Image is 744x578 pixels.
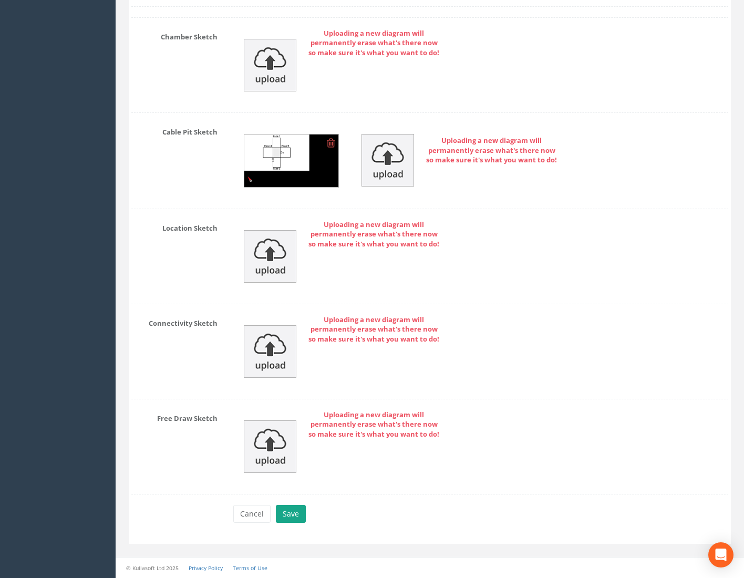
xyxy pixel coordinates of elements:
[308,28,439,57] strong: Uploading a new diagram will permanently erase what's there now so make sure it's what you want t...
[426,136,557,164] strong: Uploading a new diagram will permanently erase what's there now so make sure it's what you want t...
[244,420,296,473] img: upload_icon.png
[233,564,267,572] a: Terms of Use
[123,315,225,328] label: Connectivity Sketch
[123,123,225,137] label: Cable Pit Sketch
[123,28,225,42] label: Chamber Sketch
[308,315,439,344] strong: Uploading a new diagram will permanently erase what's there now so make sure it's what you want t...
[361,134,414,187] img: upload_icon.png
[276,505,306,523] button: Save
[244,230,296,283] img: upload_icon.png
[244,39,296,91] img: upload_icon.png
[244,325,296,378] img: upload_icon.png
[123,220,225,233] label: Location Sketch
[708,542,733,567] div: Open Intercom Messenger
[233,505,271,523] button: Cancel
[123,410,225,424] label: Free Draw Sketch
[244,135,338,187] img: 42eb3a52-cbac-33ee-3124-c98316796d15_42eb3a52-cbac-33ee-3124-c98316796d15_renderedCablePitSketch.jpg
[126,564,179,572] small: © Kullasoft Ltd 2025
[308,410,439,439] strong: Uploading a new diagram will permanently erase what's there now so make sure it's what you want t...
[189,564,223,572] a: Privacy Policy
[308,220,439,249] strong: Uploading a new diagram will permanently erase what's there now so make sure it's what you want t...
